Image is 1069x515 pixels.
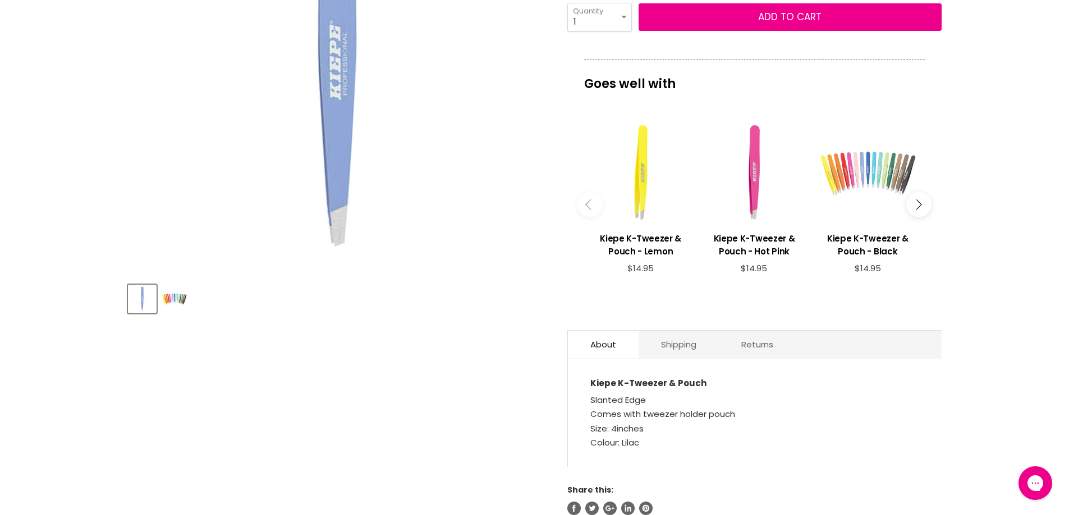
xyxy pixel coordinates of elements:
img: Kiepe K-Tweezer & Pouch - Lilac [161,286,187,312]
a: Returns [719,331,796,358]
button: Add to cart [639,3,942,31]
img: Kiepe K-Tweezer & Pouch - Lilac [129,286,155,312]
span: $14.95 [741,262,767,274]
a: View product:Kiepe K-Tweezer & Pouch - Lemon [590,224,692,263]
li: Comes with tweezer holder pouch [590,407,919,421]
h3: Kiepe K-Tweezer & Pouch - Hot Pink [703,232,805,258]
a: About [568,331,639,358]
li: Size: 4inches [590,421,919,436]
button: Kiepe K-Tweezer & Pouch - Lilac [128,285,157,313]
aside: Share this: [567,485,942,515]
span: Add to cart [758,10,822,24]
div: Product thumbnails [126,281,549,313]
button: Kiepe K-Tweezer & Pouch - Lilac [160,285,189,313]
a: Shipping [639,331,719,358]
li: Slanted Edge [590,393,919,407]
a: View product:Kiepe K-Tweezer & Pouch - Hot Pink [703,224,805,263]
span: $14.95 [855,262,881,274]
iframe: Gorgias live chat messenger [1013,462,1058,504]
strong: Kiepe K-Tweezer & Pouch [590,377,706,389]
h3: Kiepe K-Tweezer & Pouch - Black [816,232,919,258]
h3: Kiepe K-Tweezer & Pouch - Lemon [590,232,692,258]
span: Share this: [567,484,613,495]
select: Quantity [567,3,632,31]
p: Goes well with [584,59,925,96]
li: Colour: Lilac [590,435,919,450]
span: $14.95 [627,262,654,274]
a: View product:Kiepe K-Tweezer & Pouch - Black [816,224,919,263]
